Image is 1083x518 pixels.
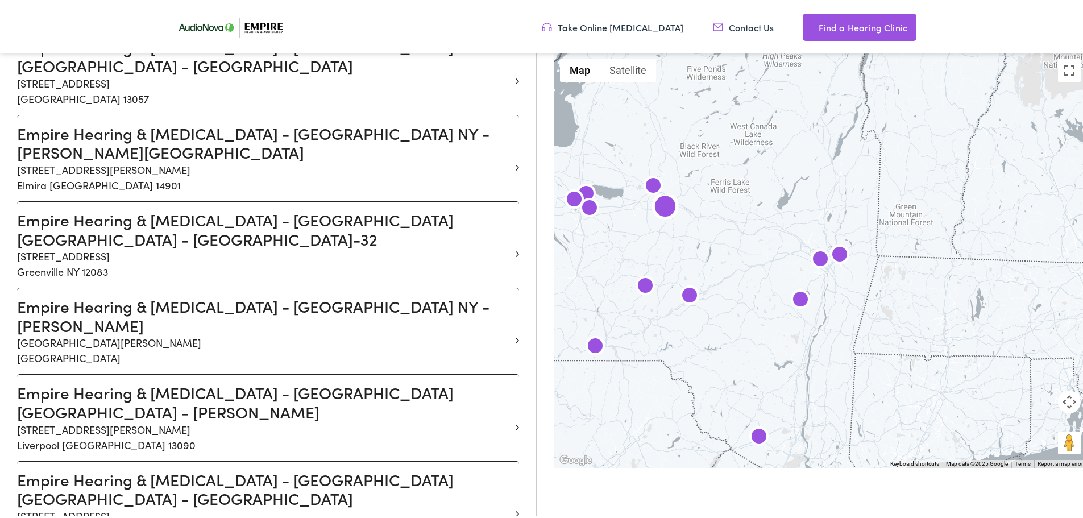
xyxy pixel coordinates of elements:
a: Empire Hearing & [MEDICAL_DATA] - [GEOGRAPHIC_DATA] [GEOGRAPHIC_DATA] - [GEOGRAPHIC_DATA] [STREET... [17,35,511,104]
h3: Empire Hearing & [MEDICAL_DATA] - [GEOGRAPHIC_DATA] [GEOGRAPHIC_DATA] - [GEOGRAPHIC_DATA]-32 [17,208,511,246]
h3: Empire Hearing & [MEDICAL_DATA] - [GEOGRAPHIC_DATA] [GEOGRAPHIC_DATA] - [GEOGRAPHIC_DATA] [17,468,511,506]
h3: Empire Hearing & [MEDICAL_DATA] - [GEOGRAPHIC_DATA] [GEOGRAPHIC_DATA] - [GEOGRAPHIC_DATA] [17,35,511,73]
p: [STREET_ADDRESS] [GEOGRAPHIC_DATA] 13057 [17,73,511,104]
a: Empire Hearing & [MEDICAL_DATA] - [GEOGRAPHIC_DATA] [GEOGRAPHIC_DATA] - [GEOGRAPHIC_DATA]-32 [STR... [17,208,511,277]
p: [STREET_ADDRESS][PERSON_NAME] Liverpool [GEOGRAPHIC_DATA] 13090 [17,420,511,450]
h3: Empire Hearing & [MEDICAL_DATA] - [GEOGRAPHIC_DATA] NY - [PERSON_NAME] [17,295,511,333]
img: utility icon [713,19,723,31]
a: Empire Hearing & [MEDICAL_DATA] - [GEOGRAPHIC_DATA] NY - [PERSON_NAME][GEOGRAPHIC_DATA] [STREET_A... [17,122,511,190]
a: Take Online [MEDICAL_DATA] [542,19,683,31]
a: Empire Hearing & [MEDICAL_DATA] - [GEOGRAPHIC_DATA] [GEOGRAPHIC_DATA] - [PERSON_NAME] [STREET_ADD... [17,381,511,450]
a: Find a Hearing Clinic [803,11,916,39]
img: utility icon [542,19,552,31]
h3: Empire Hearing & [MEDICAL_DATA] - [GEOGRAPHIC_DATA] NY - [PERSON_NAME][GEOGRAPHIC_DATA] [17,122,511,160]
p: [STREET_ADDRESS][PERSON_NAME] Elmira [GEOGRAPHIC_DATA] 14901 [17,160,511,190]
a: Contact Us [713,19,774,31]
p: [STREET_ADDRESS] Greenville NY 12083 [17,246,511,277]
h3: Empire Hearing & [MEDICAL_DATA] - [GEOGRAPHIC_DATA] [GEOGRAPHIC_DATA] - [PERSON_NAME] [17,381,511,419]
a: Empire Hearing & [MEDICAL_DATA] - [GEOGRAPHIC_DATA] NY - [PERSON_NAME] [GEOGRAPHIC_DATA][PERSON_N... [17,295,511,363]
p: [GEOGRAPHIC_DATA][PERSON_NAME] [GEOGRAPHIC_DATA] [17,333,511,363]
img: utility icon [803,18,813,32]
